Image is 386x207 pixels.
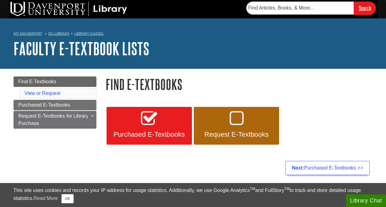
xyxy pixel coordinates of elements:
h1: Find E-Textbooks [106,76,373,92]
span: Request E-Textbooks for Library Purchase [18,113,89,126]
sup: TM [250,187,255,191]
strong: Next: [292,165,304,170]
a: Purchased E-Textbooks [107,107,192,145]
span: Purchased E-Textbooks [111,131,187,139]
a: Find E-Textbooks [14,76,96,87]
a: My Davenport [14,31,42,36]
button: Close [61,194,73,203]
div: This site uses cookies and records your IP address for usage statistics. Additionally, we use Goo... [14,187,373,203]
button: Library Chat [346,194,386,207]
a: Request E-Textbooks [194,107,279,145]
form: Searches DU Library's articles, books, and more [246,2,376,15]
span: Find E-Textbooks [18,79,57,84]
div: Guide Page Menu [14,76,96,129]
span: Purchased E-Textbooks [18,102,70,107]
a: Library Guides [74,31,103,36]
img: DU Library [10,2,127,16]
input: Search [354,2,376,15]
sup: TM [284,187,290,191]
a: Faculty E-Textbook Lists [14,39,149,58]
input: Find Articles, Books, & More... [246,2,354,14]
a: Read More [33,196,58,201]
a: DU Library [48,31,69,36]
a: View or Request [25,91,60,96]
a: Next:Purchased E-Textbooks >> [285,161,369,175]
a: Purchased E-Textbooks [14,100,96,110]
a: Request E-Textbooks for Library Purchase [14,111,96,129]
nav: breadcrumb [14,29,373,39]
span: Request E-Textbooks [198,131,275,139]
